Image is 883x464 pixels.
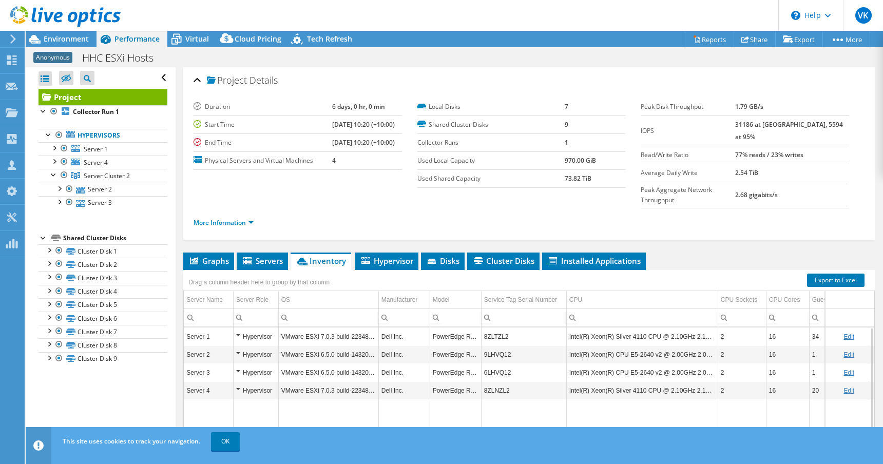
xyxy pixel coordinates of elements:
[194,120,332,130] label: Start Time
[278,345,378,363] td: Column OS, Value VMware ESXi 6.5.0 build-14320405
[734,31,776,47] a: Share
[233,327,278,345] td: Column Server Role, Value Hypervisor
[766,327,809,345] td: Column CPU Cores, Value 16
[766,363,809,381] td: Column CPU Cores, Value 16
[184,291,233,309] td: Server Name Column
[566,381,718,399] td: Column CPU, Value Intel(R) Xeon(R) Silver 4110 CPU @ 2.10GHz 2.10 GHz
[378,291,430,309] td: Manufacturer Column
[296,256,346,266] span: Inventory
[718,363,766,381] td: Column CPU Sockets, Value 2
[766,381,809,399] td: Column CPU Cores, Value 16
[481,291,566,309] td: Service Tag Serial Number Column
[114,34,160,44] span: Performance
[735,102,763,111] b: 1.79 GB/s
[843,369,854,376] a: Edit
[809,381,869,399] td: Column Guest VM Count, Value 20
[39,142,167,156] a: Server 1
[766,308,809,326] td: Column CPU Cores, Filter cell
[249,74,278,86] span: Details
[233,345,278,363] td: Column Server Role, Value Hypervisor
[307,34,352,44] span: Tech Refresh
[843,333,854,340] a: Edit
[378,363,430,381] td: Column Manufacturer, Value Dell Inc.
[430,291,481,309] td: Model Column
[481,381,566,399] td: Column Service Tag Serial Number, Value 8ZLNZL2
[194,218,254,227] a: More Information
[73,107,119,116] b: Collector Run 1
[809,345,869,363] td: Column Guest VM Count, Value 1
[566,363,718,381] td: Column CPU, Value Intel(R) Xeon(R) CPU E5-2640 v2 @ 2.00GHz 2.00 GHz
[39,338,167,352] a: Cluster Disk 8
[236,331,276,343] div: Hypervisor
[235,34,281,44] span: Cloud Pricing
[184,363,233,381] td: Column Server Name, Value Server 3
[184,327,233,345] td: Column Server Name, Value Server 1
[378,345,430,363] td: Column Manufacturer, Value Dell Inc.
[281,294,290,306] div: OS
[33,52,72,63] span: Anonymous
[332,156,336,165] b: 4
[791,11,800,20] svg: \n
[194,102,332,112] label: Duration
[39,196,167,209] a: Server 3
[233,363,278,381] td: Column Server Role, Value Hypervisor
[332,102,385,111] b: 6 days, 0 hr, 0 min
[39,271,167,284] a: Cluster Disk 3
[472,256,534,266] span: Cluster Disks
[194,138,332,148] label: End Time
[812,294,858,306] div: Guest VM Count
[233,381,278,399] td: Column Server Role, Value Hypervisor
[417,156,565,166] label: Used Local Capacity
[78,52,169,64] h1: HHC ESXi Hosts
[481,327,566,345] td: Column Service Tag Serial Number, Value 8ZLTZL2
[766,291,809,309] td: CPU Cores Column
[417,120,565,130] label: Shared Cluster Disks
[417,138,565,148] label: Collector Runs
[233,291,278,309] td: Server Role Column
[481,308,566,326] td: Column Service Tag Serial Number, Filter cell
[417,102,565,112] label: Local Disks
[378,327,430,345] td: Column Manufacturer, Value Dell Inc.
[39,244,167,258] a: Cluster Disk 1
[236,349,276,361] div: Hypervisor
[718,308,766,326] td: Column CPU Sockets, Filter cell
[735,120,843,141] b: 31186 at [GEOGRAPHIC_DATA], 5594 at 95%
[39,325,167,338] a: Cluster Disk 7
[769,294,800,306] div: CPU Cores
[430,363,481,381] td: Column Model, Value PowerEdge R720
[278,308,378,326] td: Column OS, Filter cell
[735,150,803,159] b: 77% reads / 23% writes
[242,256,283,266] span: Servers
[685,31,734,47] a: Reports
[211,432,240,451] a: OK
[809,308,869,326] td: Column Guest VM Count, Filter cell
[39,169,167,182] a: Server Cluster 2
[44,34,89,44] span: Environment
[641,126,735,136] label: IOPS
[39,312,167,325] a: Cluster Disk 6
[718,327,766,345] td: Column CPU Sockets, Value 2
[641,102,735,112] label: Peak Disk Throughput
[718,291,766,309] td: CPU Sockets Column
[39,129,167,142] a: Hypervisors
[278,381,378,399] td: Column OS, Value VMware ESXi 7.0.3 build-22348816
[641,185,735,205] label: Peak Aggregate Network Throughput
[84,145,108,153] span: Server 1
[381,294,418,306] div: Manufacturer
[843,351,854,358] a: Edit
[39,352,167,365] a: Cluster Disk 9
[565,120,568,129] b: 9
[809,363,869,381] td: Column Guest VM Count, Value 1
[84,171,130,180] span: Server Cluster 2
[186,294,223,306] div: Server Name
[566,327,718,345] td: Column CPU, Value Intel(R) Xeon(R) Silver 4110 CPU @ 2.10GHz 2.10 GHz
[278,363,378,381] td: Column OS, Value VMware ESXi 6.5.0 build-14320405
[39,285,167,298] a: Cluster Disk 4
[809,327,869,345] td: Column Guest VM Count, Value 34
[63,437,200,446] span: This site uses cookies to track your navigation.
[184,381,233,399] td: Column Server Name, Value Server 4
[718,381,766,399] td: Column CPU Sockets, Value 2
[766,345,809,363] td: Column CPU Cores, Value 16
[84,158,108,167] span: Server 4
[378,381,430,399] td: Column Manufacturer, Value Dell Inc.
